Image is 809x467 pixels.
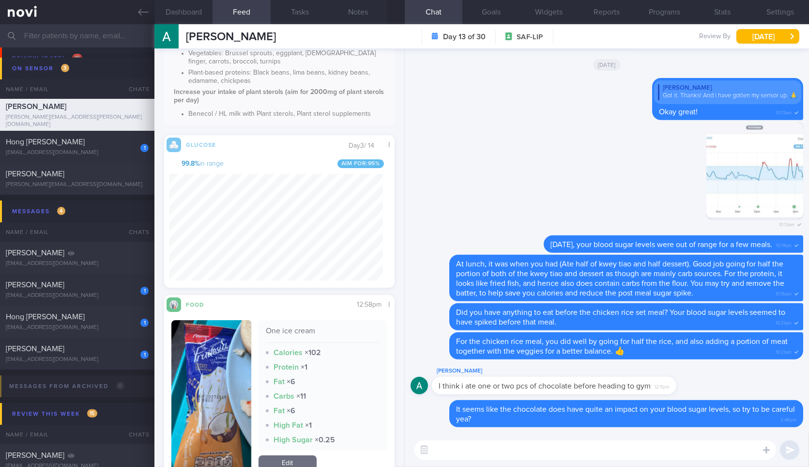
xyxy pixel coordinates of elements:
strong: Carbs [274,392,294,400]
span: Aim for: 95 % [337,159,384,168]
span: 2:48pm [780,414,796,423]
strong: High Fat [274,421,303,429]
span: [PERSON_NAME] [6,103,66,110]
span: 10:14am [776,240,792,249]
div: [PERSON_NAME] [658,84,797,92]
span: 10:21am [776,317,792,327]
strong: × 6 [287,378,295,386]
span: [DATE] [593,59,621,71]
div: Glucose [181,140,220,148]
div: 1 [140,287,149,295]
strong: × 0.25 [315,436,335,444]
span: Review By [699,32,731,41]
span: 12:11pm [655,381,670,390]
strong: 99.8 % [182,160,199,167]
li: Vegetables: Brussel sprouts, eggplant, [DEMOGRAPHIC_DATA] finger, carrots, broccoli, turnips [188,47,384,66]
div: [PERSON_NAME] [432,365,705,377]
div: [PERSON_NAME][EMAIL_ADDRESS][DOMAIN_NAME] [6,181,149,188]
strong: × 102 [305,349,321,357]
span: 10:21am [776,346,792,356]
div: Chats [116,425,154,444]
span: For the chicken rice meal, you did well by going for half the rice, and also adding a portion of ... [456,338,788,355]
li: Benecol / HL milk with Plant sterols, Plant sterol supplements [188,108,384,119]
div: Got it. Thanks! And i have gotten my sensor up. 🙏 [658,92,797,100]
span: [PERSON_NAME] [6,451,64,459]
span: I think i ate one or two pcs of chocolate before heading to gym [439,382,651,390]
span: 4 [57,207,65,215]
span: [DATE], your blood sugar levels were out of range for a few meals. [550,241,772,249]
div: Day 3 / 14 [349,141,382,151]
div: [EMAIL_ADDRESS][DOMAIN_NAME] [6,324,149,331]
span: [PERSON_NAME] [6,249,64,257]
span: [PERSON_NAME] [186,31,276,43]
strong: Day 13 of 30 [443,32,486,42]
div: One ice cream [266,326,380,343]
div: 1 [140,319,149,327]
div: Messages [10,205,68,218]
span: SAF-LIP [517,32,543,42]
span: It seems like the chocolate does have quite an impact on your blood sugar levels, so try to be ca... [456,405,795,423]
div: Food [181,300,220,308]
span: Did you have anything to eat before the chicken rice set meal? Your blood sugar levels seemed to ... [456,309,786,326]
span: 10:13am [776,107,792,116]
span: in range [182,160,224,169]
span: Hong [PERSON_NAME] [6,313,85,321]
strong: × 1 [301,363,307,371]
div: 1 [140,144,149,152]
strong: × 11 [296,392,306,400]
strong: Calories [274,349,303,357]
div: [PERSON_NAME][EMAIL_ADDRESS][PERSON_NAME][DOMAIN_NAME] [6,114,149,128]
strong: Increase your intake of plant sterols (aim for 2000mg of plant sterols per day) [174,89,384,104]
div: 1 [140,351,149,359]
span: [PERSON_NAME] [6,281,64,289]
span: 10:15am [776,288,792,297]
div: Messages from Archived [7,380,127,393]
strong: Protein [274,363,299,371]
span: Hong [PERSON_NAME] [6,138,85,146]
span: Okay great! [659,108,698,116]
div: On sensor [10,62,72,75]
button: [DATE] [736,29,799,44]
strong: × 1 [305,421,312,429]
strong: Fat [274,407,285,415]
strong: Fat [274,378,285,386]
span: At lunch, it was when you had (Ate half of kwey tiao and half dessert). Good job going for half t... [456,260,785,297]
span: 3 [61,64,69,72]
div: [EMAIL_ADDRESS][DOMAIN_NAME] [6,292,149,299]
div: [EMAIL_ADDRESS][DOMAIN_NAME] [6,149,149,156]
div: Chats [116,222,154,242]
span: 15 [87,409,97,418]
span: 10:13am [779,219,794,228]
div: [EMAIL_ADDRESS][DOMAIN_NAME] [6,260,149,267]
div: Review this week [10,407,100,420]
div: [EMAIL_ADDRESS][DOMAIN_NAME] [6,356,149,363]
span: [PERSON_NAME] [6,345,64,353]
li: Plant-based proteins: Black beans, lima beans, kidney beans, edamame, chickpeas [188,66,384,86]
div: Chats [116,79,154,99]
span: [PERSON_NAME] [6,170,64,178]
strong: × 6 [287,407,295,415]
strong: High Sugar [274,436,313,444]
span: 12:58pm [357,301,382,308]
img: Photo by Sylvester [706,122,803,219]
span: 0 [116,382,124,390]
